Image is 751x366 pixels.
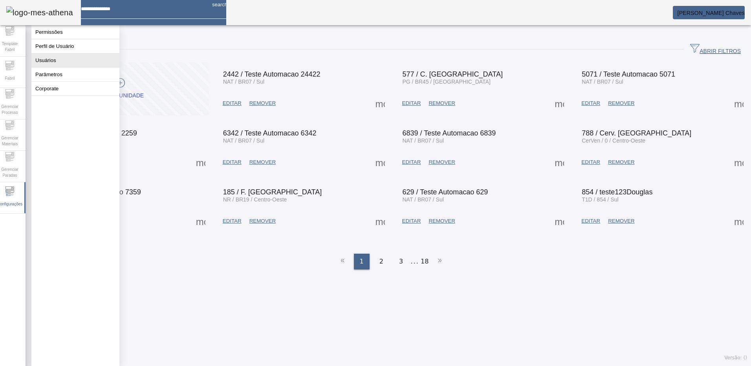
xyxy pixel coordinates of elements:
button: Perfil de Usuário [31,39,119,53]
button: Parâmetros [31,68,119,81]
span: EDITAR [402,99,421,107]
button: EDITAR [219,155,245,169]
span: 2 [379,257,383,266]
button: REMOVER [425,96,459,110]
span: ABRIR FILTROS [690,44,741,55]
img: logo-mes-athena [6,6,73,19]
span: EDITAR [223,158,242,166]
span: EDITAR [223,99,242,107]
span: REMOVER [429,99,455,107]
button: Mais [732,96,746,110]
button: EDITAR [398,96,425,110]
button: Mais [732,214,746,228]
button: Permissões [31,25,119,39]
span: 2442 / Teste Automacao 24422 [223,70,321,78]
span: NAT / BR07 / Sul [223,79,264,85]
span: 5071 / Teste Automacao 5071 [582,70,675,78]
span: [PERSON_NAME] Chaves [678,10,745,16]
button: Corporate [31,82,119,95]
span: REMOVER [249,99,276,107]
span: PG / BR45 / [GEOGRAPHIC_DATA] [403,79,491,85]
button: REMOVER [425,155,459,169]
button: Mais [552,155,566,169]
button: REMOVER [425,214,459,228]
span: Fabril [2,73,17,84]
button: EDITAR [577,155,604,169]
button: REMOVER [245,155,280,169]
span: 3 [399,257,403,266]
span: NR / BR19 / Centro-Oeste [223,196,287,203]
span: REMOVER [429,158,455,166]
span: EDITAR [223,217,242,225]
span: 577 / C. [GEOGRAPHIC_DATA] [403,70,503,78]
button: REMOVER [245,96,280,110]
span: REMOVER [249,217,276,225]
button: EDITAR [398,155,425,169]
span: EDITAR [581,99,600,107]
span: CerVen / 0 / Centro-Oeste [582,137,645,144]
button: REMOVER [245,214,280,228]
span: NAT / BR07 / Sul [403,196,444,203]
div: Criar unidade [101,92,144,100]
span: EDITAR [581,217,600,225]
button: EDITAR [577,96,604,110]
button: Mais [552,96,566,110]
span: 629 / Teste Automacao 629 [403,188,488,196]
span: T1D / 854 / Sul [582,196,618,203]
span: 6839 / Teste Automacao 6839 [403,129,496,137]
li: ... [411,254,419,269]
span: NAT / BR07 / Sul [223,137,264,144]
span: 6342 / Teste Automacao 6342 [223,129,317,137]
button: EDITAR [577,214,604,228]
span: REMOVER [608,99,634,107]
button: Mais [373,214,387,228]
span: REMOVER [608,158,634,166]
span: Versão: () [724,355,747,361]
span: EDITAR [402,217,421,225]
button: Mais [194,155,208,169]
button: EDITAR [219,96,245,110]
button: Mais [732,155,746,169]
button: Mais [373,155,387,169]
span: 854 / teste123Douglas [582,188,652,196]
span: REMOVER [249,158,276,166]
span: REMOVER [608,217,634,225]
button: EDITAR [398,214,425,228]
button: REMOVER [604,214,638,228]
button: Usuários [31,53,119,67]
button: Criar unidade [35,62,209,115]
span: 788 / Cerv. [GEOGRAPHIC_DATA] [582,129,691,137]
span: REMOVER [429,217,455,225]
button: Mais [552,214,566,228]
span: EDITAR [402,158,421,166]
span: 185 / F. [GEOGRAPHIC_DATA] [223,188,322,196]
button: REMOVER [604,155,638,169]
button: EDITAR [219,214,245,228]
button: ABRIR FILTROS [684,42,747,57]
span: NAT / BR07 / Sul [582,79,623,85]
span: EDITAR [581,158,600,166]
li: 18 [421,254,429,269]
button: Mais [194,214,208,228]
button: Mais [373,96,387,110]
button: REMOVER [604,96,638,110]
span: NAT / BR07 / Sul [403,137,444,144]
